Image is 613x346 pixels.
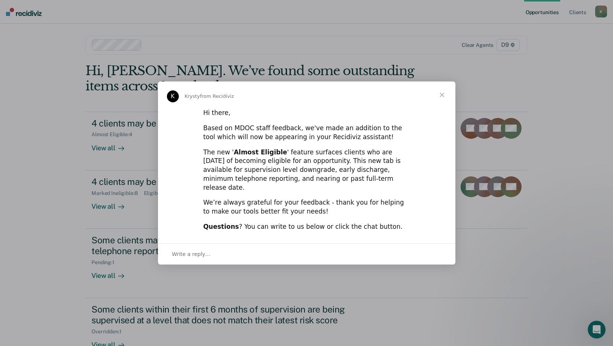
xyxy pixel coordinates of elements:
div: Open conversation and reply [158,243,455,265]
span: Write a reply… [172,249,211,259]
span: Krysty [185,93,200,99]
b: Almost Eligible [234,148,287,156]
div: We’re always grateful for your feedback - thank you for helping to make our tools better fit your... [203,198,410,216]
div: Profile image for Krysty [167,90,179,102]
span: from Recidiviz [200,93,234,99]
div: Hi there, [203,109,410,118]
div: ? You can write to us below or click the chat button. [203,222,410,231]
div: Based on MDOC staff feedback, we've made an addition to the tool which will now be appearing in y... [203,124,410,142]
div: The new ' ' feature surfaces clients who are [DATE] of becoming eligible for an opportunity. This... [203,148,410,192]
span: Close [429,81,455,108]
b: Questions [203,223,239,230]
